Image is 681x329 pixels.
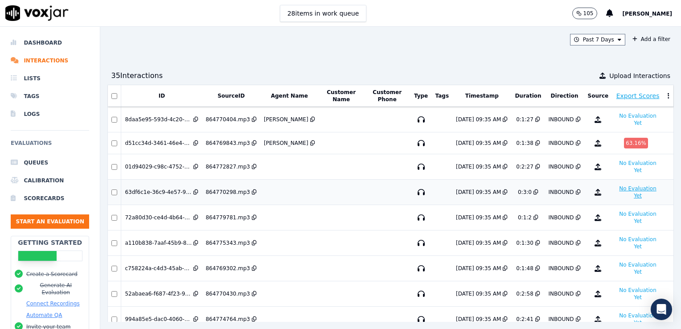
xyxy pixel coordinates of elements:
div: INBOUND [549,189,574,196]
button: Add a filter [629,34,674,45]
div: 35 Interaction s [111,70,163,81]
div: 864769843.mp3 [205,140,250,147]
button: Type [414,92,428,99]
button: Generate AI Evaluation [26,282,85,296]
button: No Evaluation Yet [615,183,660,201]
div: 0:1:2 [518,214,532,221]
div: [DATE] 09:35 AM [456,163,501,170]
button: 105 [572,8,607,19]
button: Past 7 Days [570,34,625,45]
div: 72a80d30-ce4d-4b64-9e8a-1ab6576d2839 [125,214,192,221]
div: 864770404.mp3 [205,116,250,123]
p: 105 [583,10,594,17]
div: 864769302.mp3 [205,265,250,272]
div: [DATE] 09:35 AM [456,265,501,272]
button: Source [588,92,609,99]
div: 0:1:38 [516,140,533,147]
button: Direction [551,92,578,99]
button: Customer Name [322,89,361,103]
div: [DATE] 09:35 AM [456,239,501,247]
button: Connect Recordings [26,300,80,307]
div: 01d94029-c98c-4752-a6f9-be7e1c3ee685 [125,163,192,170]
button: 105 [572,8,598,19]
div: [DATE] 09:35 AM [456,316,501,323]
button: Automate QA [26,312,62,319]
div: [DATE] 09:35 AM [456,140,501,147]
div: INBOUND [549,290,574,297]
button: No Evaluation Yet [615,111,660,128]
div: 63.16 % [624,138,648,148]
button: No Evaluation Yet [615,259,660,277]
div: 994a85e5-dac0-4060-8fe8-e0a3383358b0 [125,316,192,323]
div: INBOUND [549,214,574,221]
button: No Evaluation Yet [615,158,660,176]
button: Timestamp [465,92,499,99]
div: c758224a-c4d3-45ab-9c1e-68f00f9b53af [125,265,192,272]
div: 0:1:27 [516,116,533,123]
a: Lists [11,70,89,87]
a: Queues [11,154,89,172]
div: [PERSON_NAME] [264,116,308,123]
button: SourceID [217,92,245,99]
button: Duration [515,92,541,99]
div: INBOUND [549,316,574,323]
button: Customer Phone [368,89,407,103]
a: Scorecards [11,189,89,207]
a: Interactions [11,52,89,70]
div: [DATE] 09:35 AM [456,214,501,221]
button: No Evaluation Yet [615,234,660,252]
button: [PERSON_NAME] [622,8,681,19]
div: 0:3:0 [518,189,532,196]
button: Agent Name [271,92,308,99]
div: 864775343.mp3 [205,239,250,247]
span: [PERSON_NAME] [622,11,672,17]
div: d51cc34d-3461-46e4-ac9c-a3afa124494d [125,140,192,147]
button: Export Scores [616,91,660,100]
div: 864770430.mp3 [205,290,250,297]
div: INBOUND [549,239,574,247]
div: 864779781.mp3 [205,214,250,221]
div: INBOUND [549,140,574,147]
div: 8daa5e95-593d-4c20-bb73-51324c6bba1d [125,116,192,123]
button: 28items in work queue [280,5,367,22]
button: No Evaluation Yet [615,285,660,303]
li: Tags [11,87,89,105]
div: [DATE] 09:35 AM [456,116,501,123]
div: 0:2:58 [516,290,533,297]
div: 0:2:27 [516,163,533,170]
button: No Evaluation Yet [615,209,660,226]
button: No Evaluation Yet [615,310,660,328]
div: 864772827.mp3 [205,163,250,170]
button: Upload Interactions [599,71,670,80]
h6: Evaluations [11,138,89,154]
a: Dashboard [11,34,89,52]
span: Upload Interactions [609,71,670,80]
div: 864770298.mp3 [205,189,250,196]
div: [DATE] 09:35 AM [456,189,501,196]
div: Open Intercom Messenger [651,299,672,320]
button: Create a Scorecard [26,271,78,278]
button: Start an Evaluation [11,214,89,229]
img: voxjar logo [5,5,69,21]
div: 0:1:30 [516,239,533,247]
div: INBOUND [549,265,574,272]
div: 0:1:48 [516,265,533,272]
div: [DATE] 09:35 AM [456,290,501,297]
div: 63df6c1e-36c9-4e57-958b-018c463a7d34 [125,189,192,196]
button: Tags [435,92,449,99]
div: [PERSON_NAME] [264,140,308,147]
div: INBOUND [549,116,574,123]
a: Logs [11,105,89,123]
div: a110b838-7aaf-45b9-8337-4c5202ec62ab [125,239,192,247]
button: ID [159,92,165,99]
div: 864774764.mp3 [205,316,250,323]
div: 0:2:41 [516,316,533,323]
a: Calibration [11,172,89,189]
